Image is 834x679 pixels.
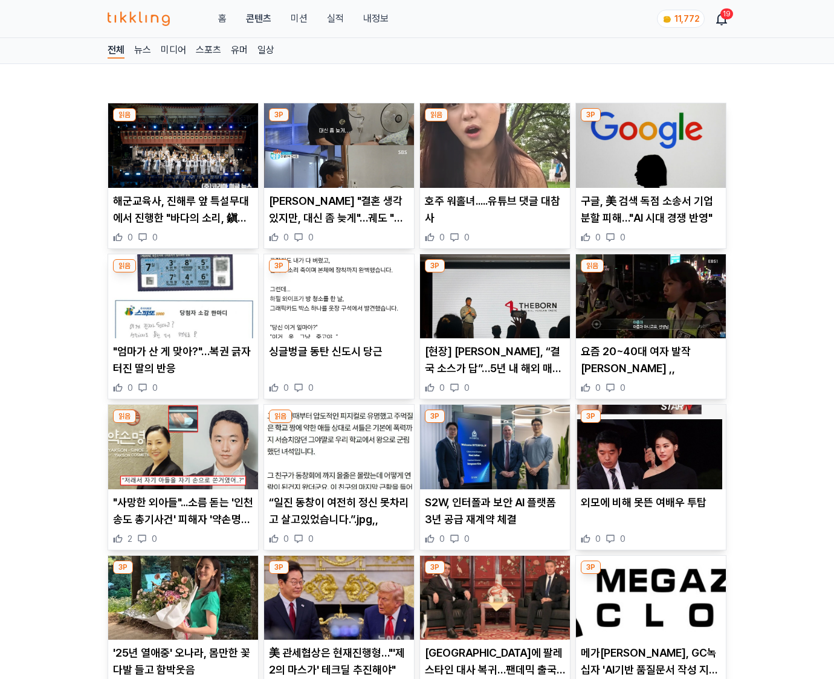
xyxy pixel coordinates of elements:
[257,43,274,59] a: 일상
[419,404,571,550] div: 3P S2W, 인터폴과 보안 AI 플랫폼 3년 공급 재계약 체결 S2W, 인터폴과 보안 AI 플랫폼 3년 공급 재계약 체결 0 0
[269,561,289,574] div: 3P
[439,382,445,394] span: 0
[425,108,448,121] div: 읽음
[576,556,726,640] img: 메가존클라우드, GC녹십자 'AI기반 품질문서 작성 지원' 시스템 구축
[717,11,726,26] a: 19
[218,11,227,26] a: 홈
[152,382,158,394] span: 0
[575,103,726,249] div: 3P 구글, 美 검색 독점 소송서 기업 분할 피해…"AI 시대 경쟁 반영" 구글, 美 검색 독점 소송서 기업 분할 피해…"AI 시대 경쟁 반영" 0 0
[283,231,289,243] span: 0
[269,193,409,227] p: [PERSON_NAME] "결혼 생각 있지만, 대신 좀 늦게"…궤도 "결혼도 다 타이밍이 있어"
[581,494,721,511] p: 외모에 비해 못뜬 여배우 투탑
[108,103,258,188] img: 해군교육사, 진해루 앞 특설무대에서 진행한 "바다의 소리, 鎭海에 퍼지다" 음악회 성료
[464,382,470,394] span: 0
[581,645,721,678] p: 메가[PERSON_NAME], GC녹십자 'AI기반 품질문서 작성 지원' 시스템 구축
[674,14,699,24] span: 11,772
[581,343,721,377] p: 요즘 20~40대 여자 발작 [PERSON_NAME] ,,
[581,259,604,272] div: 읽음
[419,254,571,400] div: 3P [현장] 백종원, “결국 소스가 답”…5년 내 해외 매출 1000억 달성 [현장] [PERSON_NAME], “결국 소스가 답”…5년 내 해외 매출 1000억 달성 0 0
[425,259,445,272] div: 3P
[283,533,289,545] span: 0
[196,43,221,59] a: 스포츠
[464,533,470,545] span: 0
[291,11,308,26] button: 미션
[420,556,570,640] img: 평양에 팔레스타인 대사 복귀…팬데믹 출국 뒤 4년만
[108,404,259,550] div: 읽음 "사망한 외아들"...소름 돋는 '인천 송도 총기사건' 피해자 '약손명가' 대표의 과거 인터뷰 내용 "사망한 외아들"...소름 돋는 '인천 송도 총기사건' 피해자 '약손...
[575,254,726,400] div: 읽음 요즘 20~40대 여자 발작 버튼 ,, 요즘 20~40대 여자 발작 [PERSON_NAME] ,, 0 0
[269,259,289,272] div: 3P
[152,231,158,243] span: 0
[269,645,409,678] p: 美 관세협상은 현재진행형…"'제2의 마스가' 테크딜 추진해야"
[327,11,344,26] a: 실적
[581,193,721,227] p: 구글, 美 검색 독점 소송서 기업 분할 피해…"AI 시대 경쟁 반영"
[620,533,625,545] span: 0
[113,193,253,227] p: 해군교육사, 진해루 앞 특설무대에서 진행한 "바다의 소리, 鎭海에 퍼지다" 음악회 성료
[113,561,133,574] div: 3P
[576,254,726,339] img: 요즘 20~40대 여자 발작 버튼 ,,
[113,494,253,528] p: "사망한 외아들"...소름 돋는 '인천 송도 총기사건' 피해자 '약손명가' 대표의 과거 인터뷰 내용
[581,108,601,121] div: 3P
[113,108,136,121] div: 읽음
[161,43,186,59] a: 미디어
[108,103,259,249] div: 읽음 해군교육사, 진해루 앞 특설무대에서 진행한 "바다의 소리, 鎭海에 퍼지다" 음악회 성료 해군교육사, 진해루 앞 특설무대에서 진행한 "바다의 소리, 鎭海에 퍼지다" 음악회...
[263,404,415,550] div: 읽음 “일진 동창이 여전히 정신 못차리고 살고있었습니다.”.jpg,, “일진 동창이 여전히 정신 못차리고 살고있었습니다.”.jpg,, 0 0
[620,231,625,243] span: 0
[246,11,271,26] a: 콘텐츠
[108,254,258,339] img: "엄마가 산 게 맞아?"…복권 긁자 터진 딸의 반응
[464,231,470,243] span: 0
[581,410,601,423] div: 3P
[108,556,258,640] img: '25년 열애중' 오나라, 몸만한 꽃다발 들고 함박웃음
[420,254,570,339] img: [현장] 백종원, “결국 소스가 답”…5년 내 해외 매출 1000억 달성
[269,108,289,121] div: 3P
[308,533,314,545] span: 0
[264,405,414,489] img: “일진 동창이 여전히 정신 못차리고 살고있었습니다.”.jpg,,
[576,405,726,489] img: 외모에 비해 못뜬 여배우 투탑
[425,410,445,423] div: 3P
[231,43,248,59] a: 유머
[264,556,414,640] img: 美 관세협상은 현재진행형…"'제2의 마스가' 테크딜 추진해야"
[720,8,733,19] div: 19
[595,533,601,545] span: 0
[420,405,570,489] img: S2W, 인터폴과 보안 AI 플랫폼 3년 공급 재계약 체결
[108,11,170,26] img: 티끌링
[263,103,415,249] div: 3P 임영웅 "결혼 생각 있지만, 대신 좀 늦게"…궤도 "결혼도 다 타이밍이 있어" [PERSON_NAME] "결혼 생각 있지만, 대신 좀 늦게"…궤도 "결혼도 다 타이밍이 ...
[308,382,314,394] span: 0
[128,382,133,394] span: 0
[113,343,253,377] p: "엄마가 산 게 맞아?"…복권 긁자 터진 딸의 반응
[576,103,726,188] img: 구글, 美 검색 독점 소송서 기업 분할 피해…"AI 시대 경쟁 반영"
[425,193,565,227] p: 호주 워홀녀.....유튜브 댓글 대참사
[113,410,136,423] div: 읽음
[269,494,409,528] p: “일진 동창이 여전히 정신 못차리고 살고있었습니다.”.jpg,,
[108,254,259,400] div: 읽음 "엄마가 산 게 맞아?"…복권 긁자 터진 딸의 반응 "엄마가 산 게 맞아?"…복권 긁자 터진 딸의 반응 0 0
[269,343,409,360] p: 싱글벙글 동탄 신도시 당근
[439,231,445,243] span: 0
[419,103,571,249] div: 읽음 호주 워홀녀.....유튜브 댓글 대참사 호주 워홀녀.....유튜브 댓글 대참사 0 0
[581,561,601,574] div: 3P
[283,382,289,394] span: 0
[363,11,389,26] a: 내정보
[657,10,702,28] a: coin 11,772
[108,405,258,489] img: "사망한 외아들"...소름 돋는 '인천 송도 총기사건' 피해자 '약손명가' 대표의 과거 인터뷰 내용
[134,43,151,59] a: 뉴스
[575,404,726,550] div: 3P 외모에 비해 못뜬 여배우 투탑 외모에 비해 못뜬 여배우 투탑 0 0
[425,645,565,678] p: [GEOGRAPHIC_DATA]에 팔레스타인 대사 복귀…팬데믹 출국 뒤 4년만
[425,343,565,377] p: [현장] [PERSON_NAME], “결국 소스가 답”…5년 내 해외 매출 1000억 달성
[113,645,253,678] p: '25년 열애중' 오나라, 몸만한 꽃다발 들고 함박웃음
[152,533,157,545] span: 0
[620,382,625,394] span: 0
[595,382,601,394] span: 0
[113,259,136,272] div: 읽음
[595,231,601,243] span: 0
[263,254,415,400] div: 3P 싱글벙글 동탄 신도시 당근 싱글벙글 동탄 신도시 당근 0 0
[425,494,565,528] p: S2W, 인터폴과 보안 AI 플랫폼 3년 공급 재계약 체결
[420,103,570,188] img: 호주 워홀녀.....유튜브 댓글 대참사
[108,43,124,59] a: 전체
[264,254,414,339] img: 싱글벙글 동탄 신도시 당근
[308,231,314,243] span: 0
[269,410,292,423] div: 읽음
[662,14,672,24] img: coin
[128,231,133,243] span: 0
[264,103,414,188] img: 임영웅 "결혼 생각 있지만, 대신 좀 늦게"…궤도 "결혼도 다 타이밍이 있어"
[128,533,132,545] span: 2
[425,561,445,574] div: 3P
